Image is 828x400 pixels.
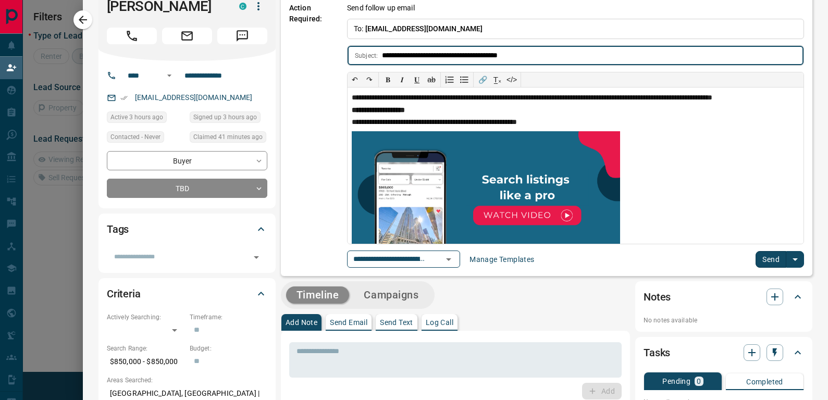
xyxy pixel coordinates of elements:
[135,93,253,102] a: [EMAIL_ADDRESS][DOMAIN_NAME]
[697,378,701,385] p: 0
[107,221,129,238] h2: Tags
[193,132,263,142] span: Claimed 41 minutes ago
[362,72,377,87] button: ↷
[352,131,620,248] img: search_like_a_pro.png
[107,376,267,385] p: Areas Searched:
[756,251,804,268] div: split button
[190,312,267,322] p: Timeframe:
[414,76,419,84] span: 𝐔
[504,72,519,87] button: </>
[110,112,163,122] span: Active 3 hours ago
[380,72,395,87] button: 𝐁
[347,3,415,14] p: Send follow up email
[442,72,457,87] button: Numbered list
[427,76,436,84] s: ab
[162,28,212,44] span: Email
[463,251,540,268] button: Manage Templates
[662,378,690,385] p: Pending
[644,284,804,309] div: Notes
[330,319,367,326] p: Send Email
[348,72,362,87] button: ↶
[410,72,424,87] button: 𝐔
[395,72,410,87] button: 𝑰
[107,353,184,370] p: $850,000 - $850,000
[107,151,267,170] div: Buyer
[426,319,453,326] p: Log Call
[110,132,160,142] span: Contacted - Never
[380,319,413,326] p: Send Text
[107,285,141,302] h2: Criteria
[193,112,257,122] span: Signed up 3 hours ago
[457,72,472,87] button: Bullet list
[107,344,184,353] p: Search Range:
[644,340,804,365] div: Tasks
[441,252,456,267] button: Open
[107,111,184,126] div: Fri Aug 15 2025
[490,72,504,87] button: T̲ₓ
[190,131,267,146] div: Fri Aug 15 2025
[644,289,671,305] h2: Notes
[107,179,267,198] div: TBD
[107,217,267,242] div: Tags
[107,312,184,322] p: Actively Searching:
[746,378,783,385] p: Completed
[163,69,176,82] button: Open
[249,250,264,265] button: Open
[355,51,378,60] p: Subject:
[190,344,267,353] p: Budget:
[424,72,439,87] button: ab
[347,19,804,39] p: To:
[190,111,267,126] div: Fri Aug 15 2025
[365,24,483,33] span: [EMAIL_ADDRESS][DOMAIN_NAME]
[353,286,429,304] button: Campaigns
[286,319,317,326] p: Add Note
[217,28,267,44] span: Message
[756,251,786,268] button: Send
[107,28,157,44] span: Call
[644,344,670,361] h2: Tasks
[107,281,267,306] div: Criteria
[239,3,246,10] div: condos.ca
[644,316,804,325] p: No notes available
[286,286,350,304] button: Timeline
[475,72,490,87] button: 🔗
[120,94,128,102] svg: Email Verified
[289,3,331,268] p: Action Required:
